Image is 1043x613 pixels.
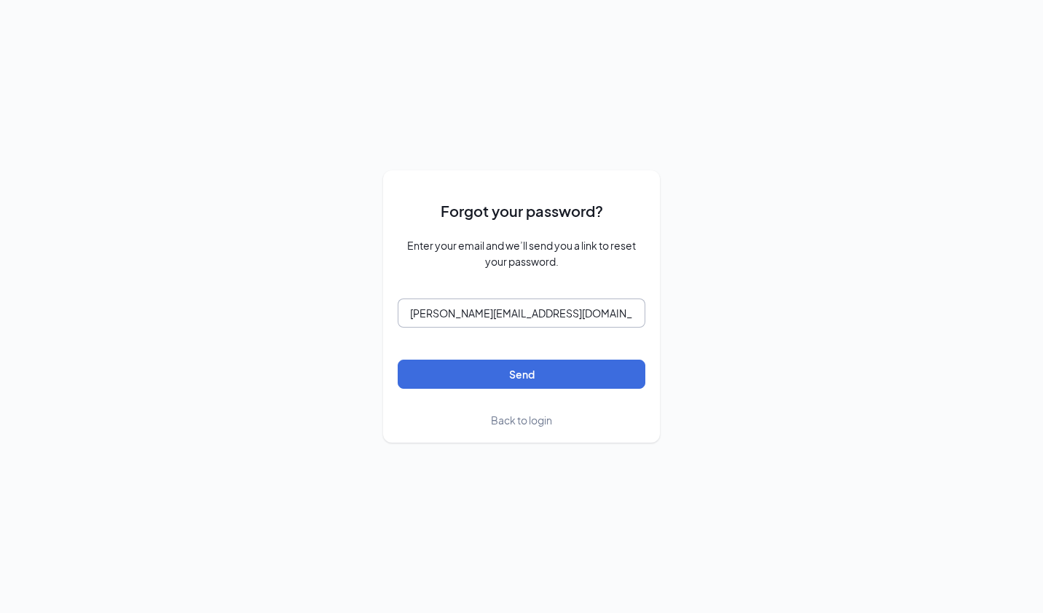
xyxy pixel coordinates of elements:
[398,360,645,389] button: Send
[491,414,552,427] span: Back to login
[491,412,552,428] a: Back to login
[398,237,645,269] span: Enter your email and we’ll send you a link to reset your password.
[441,199,603,222] span: Forgot your password?
[398,298,645,328] input: Email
